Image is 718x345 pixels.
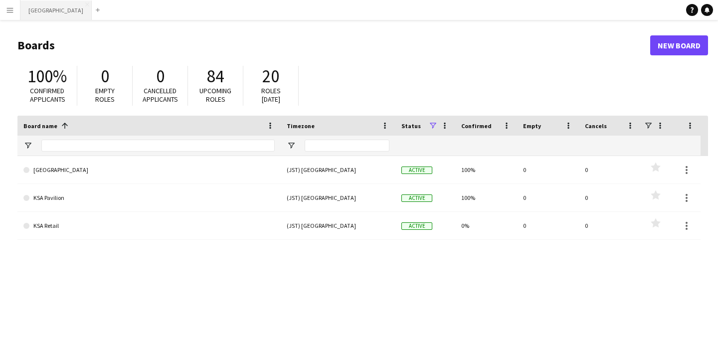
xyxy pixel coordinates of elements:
[281,184,395,211] div: (JST) [GEOGRAPHIC_DATA]
[207,65,224,87] span: 84
[20,0,92,20] button: [GEOGRAPHIC_DATA]
[287,141,296,150] button: Open Filter Menu
[579,212,641,239] div: 0
[23,156,275,184] a: [GEOGRAPHIC_DATA]
[30,86,65,104] span: Confirmed applicants
[579,184,641,211] div: 0
[401,167,432,174] span: Active
[281,156,395,183] div: (JST) [GEOGRAPHIC_DATA]
[23,141,32,150] button: Open Filter Menu
[455,184,517,211] div: 100%
[101,65,109,87] span: 0
[23,184,275,212] a: KSA Pavilion
[517,156,579,183] div: 0
[23,212,275,240] a: KSA Retail
[455,156,517,183] div: 100%
[305,140,389,152] input: Timezone Filter Input
[281,212,395,239] div: (JST) [GEOGRAPHIC_DATA]
[199,86,231,104] span: Upcoming roles
[287,122,315,130] span: Timezone
[517,212,579,239] div: 0
[523,122,541,130] span: Empty
[401,122,421,130] span: Status
[27,65,67,87] span: 100%
[401,222,432,230] span: Active
[156,65,165,87] span: 0
[585,122,607,130] span: Cancels
[461,122,492,130] span: Confirmed
[262,65,279,87] span: 20
[517,184,579,211] div: 0
[455,212,517,239] div: 0%
[143,86,178,104] span: Cancelled applicants
[261,86,281,104] span: Roles [DATE]
[95,86,115,104] span: Empty roles
[23,122,57,130] span: Board name
[401,194,432,202] span: Active
[579,156,641,183] div: 0
[650,35,708,55] a: New Board
[17,38,650,53] h1: Boards
[41,140,275,152] input: Board name Filter Input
